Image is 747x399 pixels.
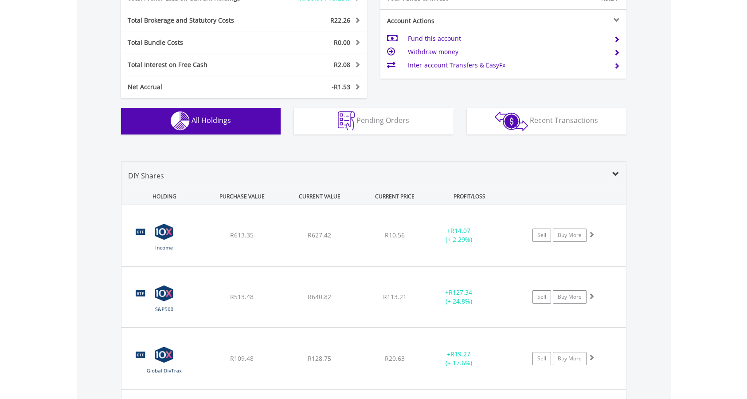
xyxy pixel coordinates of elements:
span: R19.27 [450,350,470,358]
span: -R1.53 [332,83,350,91]
div: PROFIT/LOSS [432,188,508,205]
span: R127.34 [449,288,472,296]
div: + (+ 24.8%) [426,288,493,306]
a: Sell [532,290,551,304]
a: Buy More [553,290,587,304]
a: Sell [532,229,551,242]
span: R22.26 [330,16,350,24]
img: holdings-wht.png [171,111,190,130]
div: Total Brokerage and Statutory Costs [121,16,265,25]
span: R627.42 [308,231,331,239]
span: R513.48 [230,292,254,301]
img: TFSA.INCOME.png [126,216,202,264]
img: TFSA.GLODIV.png [126,339,202,387]
div: Total Interest on Free Cash [121,60,265,69]
span: R10.56 [385,231,405,239]
span: R613.35 [230,231,254,239]
span: R20.63 [385,354,405,363]
span: All Holdings [192,115,231,125]
span: R2.08 [334,60,350,69]
div: Account Actions [380,16,504,25]
span: R109.48 [230,354,254,363]
button: Recent Transactions [467,108,626,134]
a: Buy More [553,229,587,242]
td: Fund this account [407,32,606,45]
div: + (+ 17.6%) [426,350,493,367]
div: + (+ 2.29%) [426,226,493,244]
img: transactions-zar-wht.png [495,111,528,131]
span: R14.07 [450,226,470,235]
button: All Holdings [121,108,281,134]
td: Withdraw money [407,45,606,59]
span: R113.21 [383,292,407,301]
span: R0.00 [334,38,350,47]
span: R640.82 [308,292,331,301]
div: PURCHASE VALUE [204,188,280,205]
a: Sell [532,352,551,365]
div: Total Bundle Costs [121,38,265,47]
button: Pending Orders [294,108,454,134]
span: Pending Orders [356,115,409,125]
span: DIY Shares [128,171,164,181]
div: CURRENT PRICE [359,188,430,205]
img: TFSA.CSP500.png [126,278,202,325]
span: Recent Transactions [530,115,598,125]
img: pending_instructions-wht.png [338,111,355,130]
a: Buy More [553,352,587,365]
span: R128.75 [308,354,331,363]
div: CURRENT VALUE [282,188,358,205]
div: HOLDING [122,188,203,205]
td: Inter-account Transfers & EasyFx [407,59,606,72]
div: Net Accrual [121,83,265,91]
